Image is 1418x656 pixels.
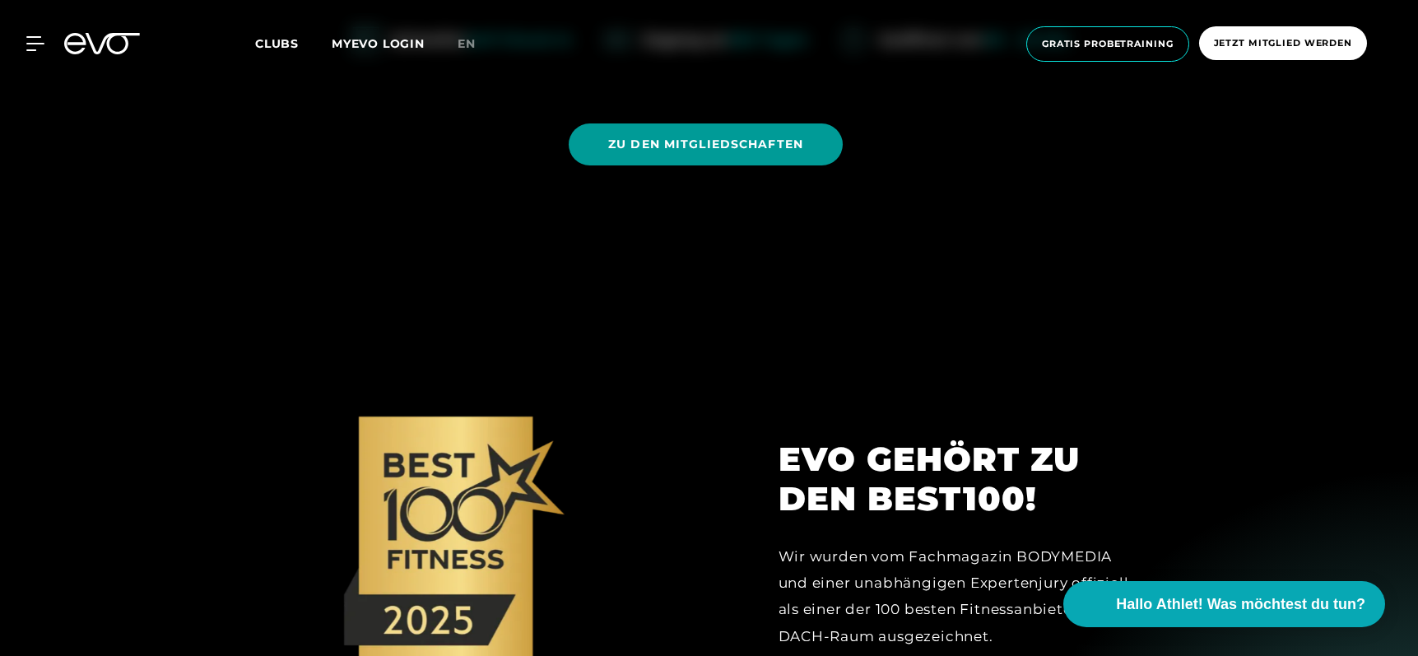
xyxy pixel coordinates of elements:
[1194,26,1372,62] a: Jetzt Mitglied werden
[1063,581,1385,627] button: Hallo Athlet! Was möchtest du tun?
[1214,36,1352,50] span: Jetzt Mitglied werden
[332,36,425,51] a: MYEVO LOGIN
[458,35,495,54] a: en
[1042,37,1174,51] span: Gratis Probetraining
[779,440,1141,519] h2: EVO GEHÖRT ZU DEN BEST100!
[255,36,299,51] span: Clubs
[569,111,849,178] a: ZU DEN MITGLIEDSCHAFTEN
[608,136,803,153] span: ZU DEN MITGLIEDSCHAFTEN
[779,543,1141,649] div: Wir wurden vom Fachmagazin BODYMEDIA und einer unabhängigen Expertenjury offiziell als einer der ...
[255,35,332,51] a: Clubs
[1021,26,1194,62] a: Gratis Probetraining
[458,36,476,51] span: en
[1116,593,1365,616] span: Hallo Athlet! Was möchtest du tun?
